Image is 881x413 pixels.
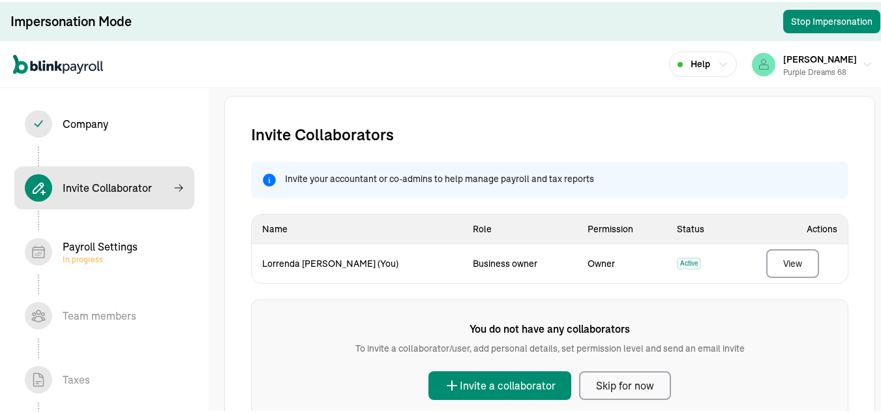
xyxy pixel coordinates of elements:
[731,213,848,242] th: Actions
[63,114,108,130] div: Company
[355,340,745,354] p: To invite a collaborator/user, add personal details, set permission level and send an email invite
[596,376,654,391] div: Skip for now
[10,10,132,29] div: Impersonation Mode
[579,369,671,398] button: Skip for now
[252,213,462,242] th: Name
[588,256,615,268] span: Owner
[14,164,194,207] span: Invite Collaborator
[783,52,857,63] span: [PERSON_NAME]
[285,170,594,183] span: Invite your accountant or co-admins to help manage payroll and tax reports
[251,121,394,144] h1: Invite Collaborators
[691,55,710,69] span: Help
[470,319,630,335] h6: You do not have any collaborators
[666,213,731,242] th: Status
[783,8,880,31] button: Stop Impersonation
[766,247,819,276] button: View
[63,237,138,263] div: Payroll Settings
[677,256,701,268] span: Active
[13,44,103,82] nav: Global
[63,306,136,322] div: Team members
[63,252,138,263] span: In progress
[783,65,857,76] div: Purple Dreams 68
[444,376,556,391] div: Invite a collaborator
[63,370,90,386] div: Taxes
[14,356,194,399] span: Taxes
[14,100,194,144] span: Company
[14,292,194,335] span: Team members
[14,228,194,271] span: Payroll SettingsIn progress
[252,242,462,282] td: Lorrenda [PERSON_NAME] (You)
[428,369,571,398] button: Invite a collaborator
[63,178,152,194] div: Invite Collaborator
[577,213,666,242] th: Permission
[462,213,577,242] th: Role
[783,255,802,268] div: View
[747,46,878,79] button: [PERSON_NAME]Purple Dreams 68
[669,50,737,75] button: Help
[473,256,537,268] span: Business owner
